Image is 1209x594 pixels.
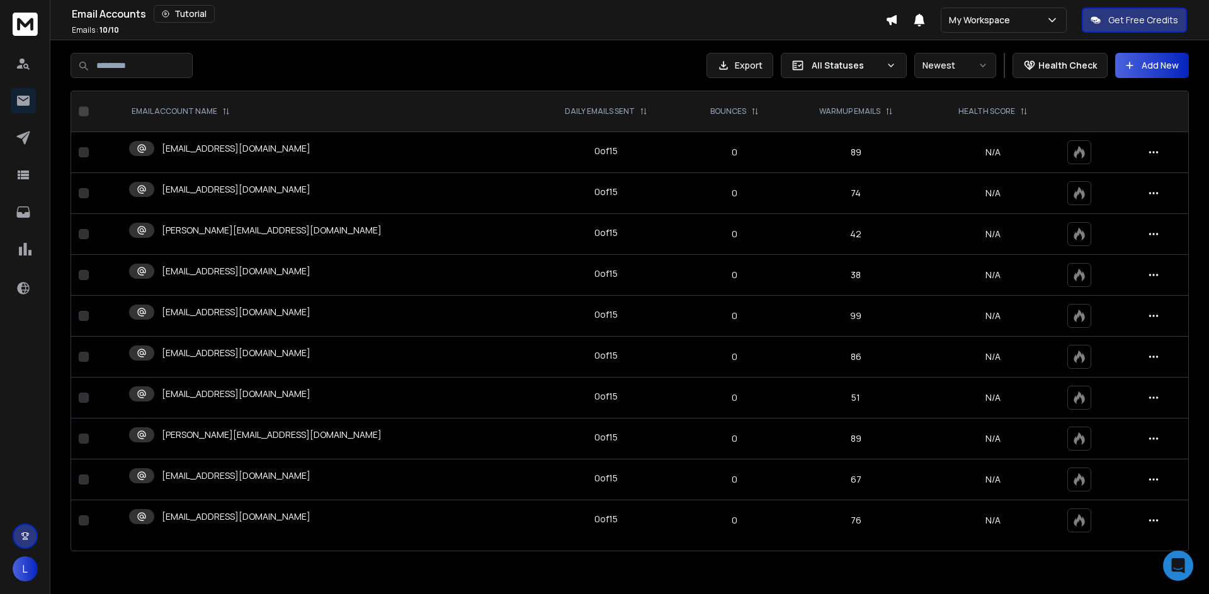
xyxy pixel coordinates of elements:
[162,183,310,196] p: [EMAIL_ADDRESS][DOMAIN_NAME]
[162,347,310,359] p: [EMAIL_ADDRESS][DOMAIN_NAME]
[162,510,310,523] p: [EMAIL_ADDRESS][DOMAIN_NAME]
[594,186,618,198] div: 0 of 15
[691,269,778,281] p: 0
[1038,59,1097,72] p: Health Check
[565,106,635,116] p: DAILY EMAILS SENT
[132,106,230,116] div: EMAIL ACCOUNT NAME
[786,132,926,173] td: 89
[786,378,926,418] td: 51
[691,228,778,240] p: 0
[949,14,1015,26] p: My Workspace
[958,106,1015,116] p: HEALTH SCORE
[691,391,778,404] p: 0
[1115,53,1189,78] button: Add New
[162,265,310,277] p: [EMAIL_ADDRESS][DOMAIN_NAME]
[691,187,778,199] p: 0
[934,187,1052,199] p: N/A
[707,53,773,78] button: Export
[594,308,618,321] div: 0 of 15
[934,310,1052,322] p: N/A
[1108,14,1178,26] p: Get Free Credits
[594,472,618,485] div: 0 of 15
[13,556,38,581] button: L
[934,146,1052,159] p: N/A
[99,25,119,35] span: 10 / 10
[162,388,310,400] p: [EMAIL_ADDRESS][DOMAIN_NAME]
[934,473,1052,486] p: N/A
[914,53,996,78] button: Newest
[1163,551,1193,581] div: Open Intercom Messenger
[786,255,926,296] td: 38
[691,350,778,363] p: 0
[786,214,926,255] td: 42
[594,349,618,362] div: 0 of 15
[594,513,618,525] div: 0 of 15
[812,59,881,72] p: All Statuses
[72,5,885,23] div: Email Accounts
[594,390,618,403] div: 0 of 15
[162,469,310,482] p: [EMAIL_ADDRESS][DOMAIN_NAME]
[162,224,382,237] p: [PERSON_NAME][EMAIL_ADDRESS][DOMAIN_NAME]
[162,429,382,441] p: [PERSON_NAME][EMAIL_ADDRESS][DOMAIN_NAME]
[162,306,310,318] p: [EMAIL_ADDRESS][DOMAIN_NAME]
[594,227,618,239] div: 0 of 15
[786,296,926,337] td: 99
[72,25,119,35] p: Emails :
[154,5,215,23] button: Tutorial
[691,310,778,322] p: 0
[710,106,746,116] p: BOUNCES
[934,269,1052,281] p: N/A
[691,146,778,159] p: 0
[162,142,310,155] p: [EMAIL_ADDRESS][DOMAIN_NAME]
[1082,8,1187,33] button: Get Free Credits
[786,337,926,378] td: 86
[934,514,1052,527] p: N/A
[594,145,618,157] div: 0 of 15
[934,350,1052,363] p: N/A
[786,500,926,541] td: 76
[1013,53,1108,78] button: Health Check
[786,459,926,500] td: 67
[691,514,778,527] p: 0
[691,473,778,486] p: 0
[819,106,880,116] p: WARMUP EMAILS
[934,432,1052,445] p: N/A
[934,228,1052,240] p: N/A
[691,432,778,445] p: 0
[594,431,618,444] div: 0 of 15
[594,267,618,280] div: 0 of 15
[786,173,926,214] td: 74
[934,391,1052,404] p: N/A
[786,418,926,459] td: 89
